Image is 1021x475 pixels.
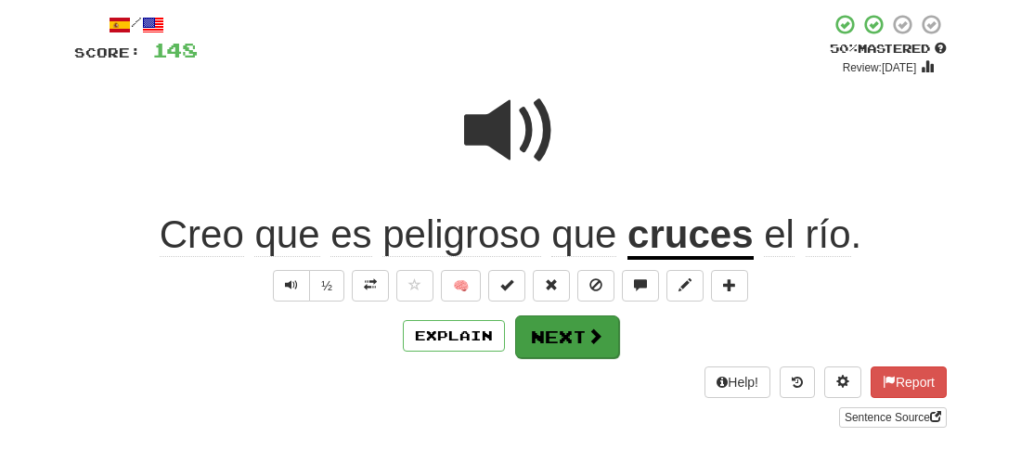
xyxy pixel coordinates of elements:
span: es [330,212,371,257]
button: Discuss sentence (alt+u) [622,270,659,302]
span: . [754,212,862,257]
button: Report [871,366,947,398]
button: Edit sentence (alt+d) [666,270,704,302]
button: Reset to 0% Mastered (alt+r) [533,270,570,302]
span: 148 [152,38,198,61]
span: río [806,212,851,257]
span: que [551,212,616,257]
button: Explain [403,320,505,352]
button: Round history (alt+y) [780,366,815,398]
button: Set this sentence to 100% Mastered (alt+m) [488,270,525,302]
button: Play sentence audio (ctl+space) [273,270,310,302]
span: peligroso [382,212,540,257]
div: Text-to-speech controls [269,270,344,302]
button: Ignore sentence (alt+i) [577,270,614,302]
span: Score: [74,45,141,60]
button: 🧠 [441,270,481,302]
div: / [74,13,198,36]
u: cruces [627,212,753,260]
span: que [254,212,319,257]
button: Next [515,315,619,358]
div: Mastered [830,41,947,58]
span: 50 % [830,41,858,56]
a: Sentence Source [839,407,947,428]
button: Favorite sentence (alt+f) [396,270,433,302]
button: Toggle translation (alt+t) [352,270,389,302]
button: ½ [309,270,344,302]
button: Help! [704,366,770,398]
span: Creo [160,212,244,257]
small: Review: [DATE] [843,61,917,74]
span: el [764,212,795,257]
button: Add to collection (alt+a) [711,270,748,302]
